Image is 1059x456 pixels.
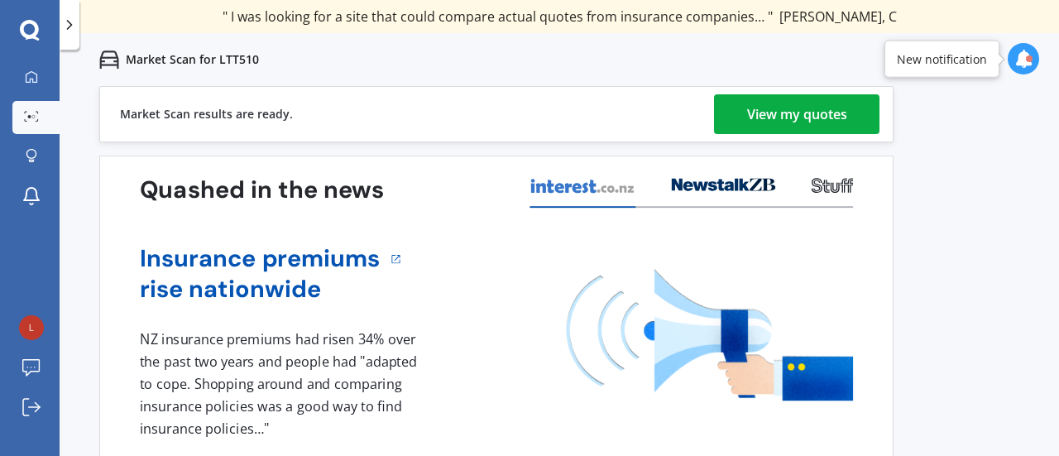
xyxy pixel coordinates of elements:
div: NZ insurance premiums had risen 34% over the past two years and people had "adapted to cope. Shop... [140,329,423,439]
img: a83b83ef5d41fbefb570361b732345ec [19,315,44,340]
a: Insurance premiums [140,243,381,274]
h3: Quashed in the news [140,175,384,205]
a: rise nationwide [140,274,381,305]
img: media image [567,269,853,401]
p: Market Scan for LTT510 [126,51,259,68]
div: View my quotes [747,94,847,134]
a: View my quotes [714,94,879,134]
div: Market Scan results are ready. [120,87,293,142]
div: New notification [897,50,987,67]
img: car.f15378c7a67c060ca3f3.svg [99,50,119,70]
